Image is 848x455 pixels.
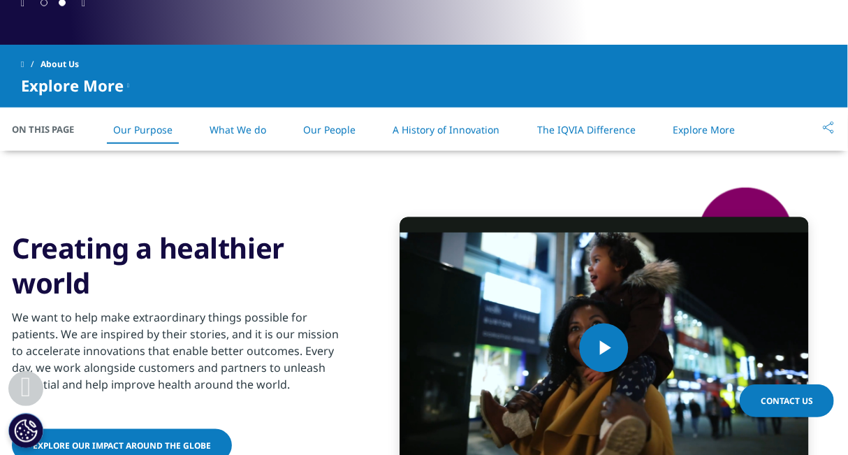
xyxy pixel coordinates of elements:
[33,440,211,452] span: Explore our impact around the globe
[210,123,266,136] a: What We do
[41,52,79,77] span: About Us
[393,123,500,136] a: A History of Innovation
[8,413,43,448] button: Cookies Settings
[580,324,629,373] button: Play Video
[673,123,735,136] a: Explore More
[303,123,356,136] a: Our People
[740,384,834,417] a: Contact Us
[113,123,173,136] a: Our Purpose
[761,395,813,407] span: Contact Us
[21,77,124,94] span: Explore More
[12,122,89,136] span: On This Page
[12,231,351,301] h3: Creating a healthier world
[537,123,636,136] a: The IQVIA Difference
[12,309,351,401] p: We want to help make extraordinary things possible for patients. We are inspired by their stories...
